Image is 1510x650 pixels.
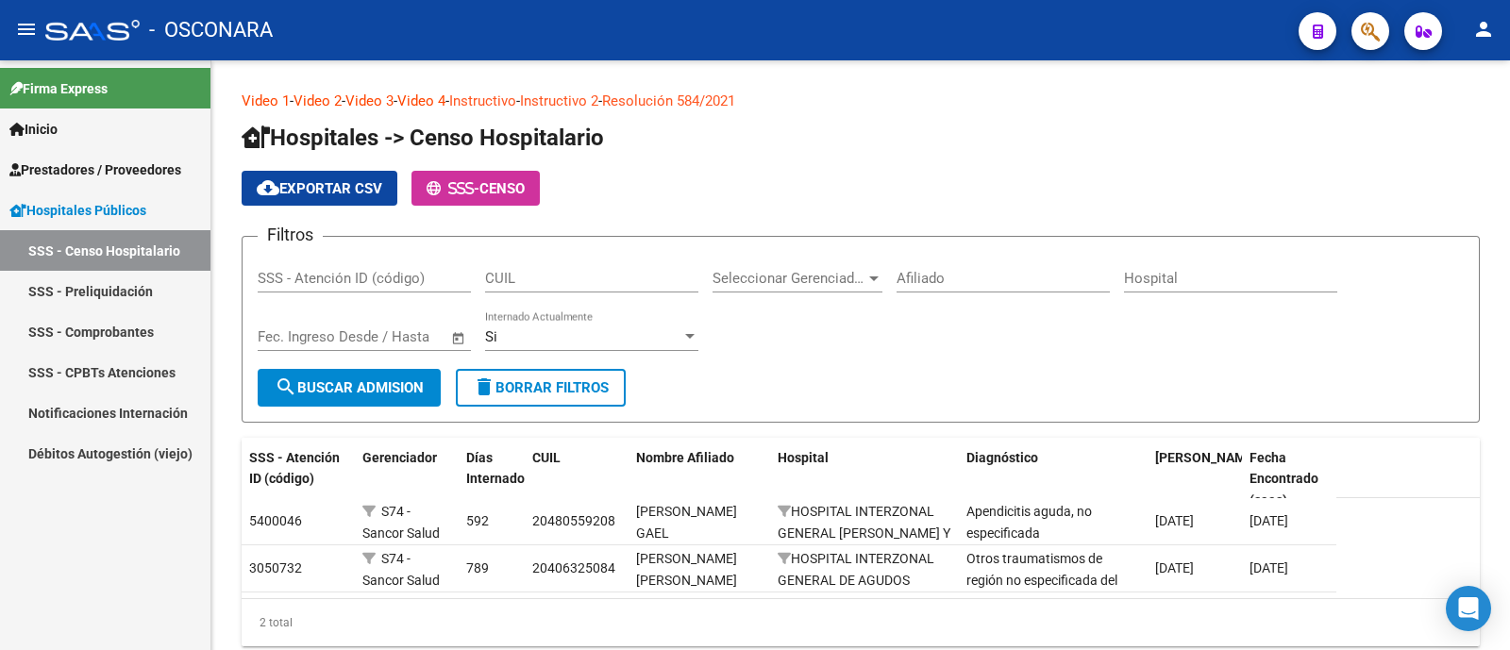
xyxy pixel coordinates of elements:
span: Hospitales Públicos [9,200,146,221]
span: Buscar admision [275,379,424,396]
span: Si [485,328,497,345]
mat-icon: person [1472,18,1495,41]
span: Nombre Afiliado [636,450,734,465]
span: Inicio [9,119,58,140]
a: Instructivo 2 [520,92,598,109]
span: S74 - Sancor Salud [362,504,440,541]
span: S74 - Sancor Salud [362,551,440,588]
span: [DATE] [1250,513,1288,528]
input: Fecha inicio [258,328,334,345]
a: Instructivo [449,92,516,109]
datatable-header-cell: Hospital [770,438,959,521]
span: Hospital [778,450,829,465]
datatable-header-cell: Días Internado [459,438,525,521]
a: Video 1 [242,92,290,109]
datatable-header-cell: CUIL [525,438,629,521]
span: 789 [466,560,489,575]
span: - OSCONARA [149,9,273,51]
span: Días Internado [466,450,525,487]
a: Video 3 [345,92,394,109]
span: [DATE] [1250,560,1288,575]
span: Seleccionar Gerenciador [713,270,865,287]
span: [PERSON_NAME] GAEL [636,504,737,541]
mat-icon: search [275,375,297,398]
span: 5400046 [249,513,302,528]
input: Fecha fin [351,328,443,345]
button: Buscar admision [258,369,441,407]
span: Diagnóstico [966,450,1038,465]
span: - [427,180,479,197]
span: [DATE] [1155,513,1194,528]
datatable-header-cell: SSS - Atención ID (código) [242,438,355,521]
a: Resolución 584/2021 [602,92,735,109]
span: Apendicitis aguda, no especificada [966,504,1092,541]
span: Borrar Filtros [473,379,609,396]
span: HOSPITAL INTERZONAL GENERAL DE AGUDOS PROFESOR [PERSON_NAME] [778,551,948,609]
datatable-header-cell: Diagnóstico [959,438,1148,521]
mat-icon: delete [473,375,495,398]
mat-icon: menu [15,18,38,41]
span: Fecha Encontrado (saas) [1250,450,1318,508]
span: CUIL [532,450,561,465]
span: Prestadores / Proveedores [9,159,181,180]
span: [PERSON_NAME] [PERSON_NAME] [636,551,737,588]
h3: Filtros [258,222,323,248]
div: Open Intercom Messenger [1446,586,1491,631]
button: Borrar Filtros [456,369,626,407]
button: Exportar CSV [242,171,397,206]
span: Otros traumatismos de región no especificada del cuerpo [966,551,1117,609]
a: Video 4 [397,92,445,109]
span: 592 [466,513,489,528]
button: -CENSO [411,171,540,206]
span: HOSPITAL INTERZONAL GENERAL [PERSON_NAME] Y PLANES [778,504,950,562]
mat-icon: cloud_download [257,176,279,199]
span: [DATE] [1155,560,1194,575]
div: 20406325084 [532,558,615,579]
span: CENSO [479,180,525,197]
datatable-header-cell: Nombre Afiliado [629,438,770,521]
a: Video 2 [294,92,342,109]
p: - - - - - - [242,91,1480,111]
datatable-header-cell: Gerenciador [355,438,459,521]
datatable-header-cell: Fecha Encontrado (saas) [1242,438,1336,521]
span: 3050732 [249,560,302,575]
span: Exportar CSV [257,180,382,197]
span: Firma Express [9,78,108,99]
datatable-header-cell: Fecha Ingreso [1148,438,1242,521]
span: Gerenciador [362,450,437,465]
div: 20480559208 [532,510,615,532]
span: Hospitales -> Censo Hospitalario [242,125,604,151]
span: SSS - Atención ID (código) [249,450,340,487]
button: Open calendar [448,327,470,349]
span: [PERSON_NAME] [1155,450,1257,465]
div: 2 total [242,599,1480,646]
